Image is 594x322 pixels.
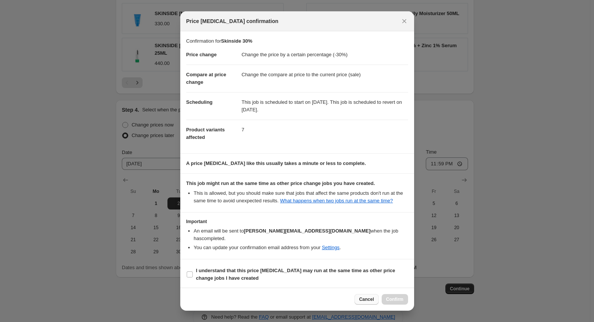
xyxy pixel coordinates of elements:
[186,160,366,166] b: A price [MEDICAL_DATA] like this usually takes a minute or less to complete.
[242,45,408,65] dd: Change the price by a certain percentage (-30%)
[186,37,408,45] p: Confirmation for
[322,245,339,250] a: Settings
[242,120,408,140] dd: 7
[186,17,279,25] span: Price [MEDICAL_DATA] confirmation
[186,219,408,225] h3: Important
[280,198,393,203] a: What happens when two jobs run at the same time?
[242,65,408,85] dd: Change the compare at price to the current price (sale)
[355,294,378,305] button: Cancel
[186,127,225,140] span: Product variants affected
[196,268,395,281] b: I understand that this price [MEDICAL_DATA] may run at the same time as other price change jobs I...
[194,227,408,242] li: An email will be sent to when the job has completed .
[186,72,226,85] span: Compare at price change
[399,16,410,26] button: Close
[194,190,408,205] li: This is allowed, but you should make sure that jobs that affect the same products don ' t run at ...
[186,52,217,57] span: Price change
[359,296,374,302] span: Cancel
[186,99,213,105] span: Scheduling
[186,180,375,186] b: This job might run at the same time as other price change jobs you have created.
[242,92,408,120] dd: This job is scheduled to start on [DATE]. This job is scheduled to revert on [DATE].
[244,228,370,234] b: [PERSON_NAME][EMAIL_ADDRESS][DOMAIN_NAME]
[194,244,408,251] li: You can update your confirmation email address from your .
[221,38,252,44] b: Skinside 30%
